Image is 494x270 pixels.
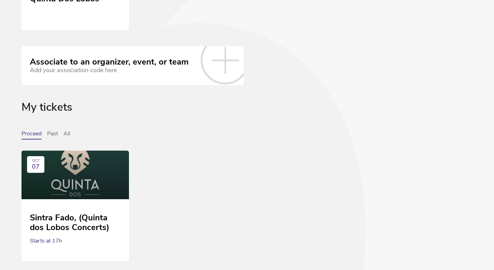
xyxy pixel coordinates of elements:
[21,101,473,130] div: My tickets
[30,57,189,67] div: Associate to an organizer, event, or team
[30,67,189,74] div: Add your association code here
[32,163,40,170] span: 07
[63,130,70,140] button: All
[30,232,121,250] div: Starts at 17h
[21,151,129,253] a: OCT 07 Sintra Fado, (Quinta dos Lobos Concerts) Starts at 17h
[21,46,244,85] a: Associate to an organizer, event, or team Add your association code here
[32,159,40,163] div: OCT
[21,130,42,140] button: Proceed
[47,130,58,140] button: Past
[30,208,121,232] div: Sintra Fado, (Quinta dos Lobos Concerts)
